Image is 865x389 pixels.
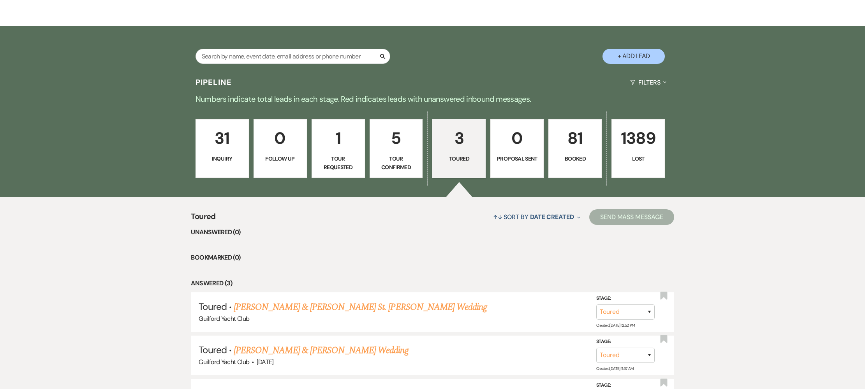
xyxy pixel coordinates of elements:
[312,119,365,178] a: 1Tour Requested
[611,119,665,178] a: 1389Lost
[493,213,502,221] span: ↑↓
[437,125,481,151] p: 3
[617,154,660,163] p: Lost
[596,323,635,328] span: Created: [DATE] 12:52 PM
[191,253,674,263] li: Bookmarked (0)
[495,125,539,151] p: 0
[603,49,665,64] button: + Add Lead
[234,300,487,314] a: [PERSON_NAME] & [PERSON_NAME] St. [PERSON_NAME] Wedding
[589,209,674,225] button: Send Mass Message
[199,358,249,366] span: Guilford Yacht Club
[553,154,597,163] p: Booked
[317,154,360,172] p: Tour Requested
[259,125,302,151] p: 0
[530,213,574,221] span: Date Created
[199,301,226,313] span: Toured
[375,154,418,172] p: Tour Confirmed
[596,294,655,303] label: Stage:
[490,207,583,227] button: Sort By Date Created
[257,358,274,366] span: [DATE]
[196,119,249,178] a: 31Inquiry
[254,119,307,178] a: 0Follow Up
[196,77,232,88] h3: Pipeline
[432,119,486,178] a: 3Toured
[196,49,390,64] input: Search by name, event date, email address or phone number
[596,366,634,371] span: Created: [DATE] 11:57 AM
[627,72,669,93] button: Filters
[317,125,360,151] p: 1
[191,278,674,288] li: Answered (3)
[596,338,655,346] label: Stage:
[495,154,539,163] p: Proposal Sent
[437,154,481,163] p: Toured
[259,154,302,163] p: Follow Up
[234,343,408,357] a: [PERSON_NAME] & [PERSON_NAME] Wedding
[199,344,226,356] span: Toured
[548,119,602,178] a: 81Booked
[375,125,418,151] p: 5
[370,119,423,178] a: 5Tour Confirmed
[553,125,597,151] p: 81
[490,119,544,178] a: 0Proposal Sent
[617,125,660,151] p: 1389
[191,210,215,227] span: Toured
[199,315,249,323] span: Guilford Yacht Club
[152,93,713,105] p: Numbers indicate total leads in each stage. Red indicates leads with unanswered inbound messages.
[201,125,244,151] p: 31
[201,154,244,163] p: Inquiry
[191,227,674,237] li: Unanswered (0)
